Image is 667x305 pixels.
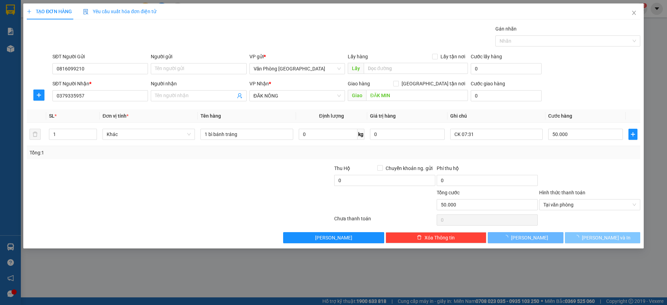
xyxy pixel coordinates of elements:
span: Định lượng [319,113,344,119]
span: Cước hàng [548,113,572,119]
span: plus [629,132,637,137]
span: Văn Phòng Đà Nẵng [254,63,341,74]
span: SL [49,113,55,119]
span: Xóa Thông tin [425,234,455,242]
span: Lấy tận nơi [438,53,468,60]
input: Dọc đường [364,63,468,74]
span: [PERSON_NAME] [315,234,352,242]
label: Cước lấy hàng [471,54,502,59]
label: Gán nhãn [495,26,517,32]
span: loading [574,235,582,240]
div: SĐT Người Gửi [52,53,148,60]
span: [GEOGRAPHIC_DATA] tận nơi [399,80,468,87]
span: Tên hàng [200,113,221,119]
span: plus [34,92,44,98]
span: Chuyển khoản ng. gửi [383,164,435,172]
div: Tổng: 1 [30,149,257,156]
input: Cước giao hàng [471,90,542,101]
span: TẠO ĐƠN HÀNG [27,9,72,14]
span: Đơn vị tính [102,113,129,119]
span: loading [503,235,511,240]
span: Giá trị hàng [370,113,396,119]
input: Cước lấy hàng [471,63,542,74]
span: ĐĂK NÔNG [254,91,341,101]
span: VP Nhận [249,81,269,86]
button: [PERSON_NAME] và In [565,232,640,243]
button: delete [30,129,41,140]
span: close [631,10,637,16]
span: Lấy hàng [348,54,368,59]
input: VD: Bàn, Ghế [200,129,293,140]
label: Cước giao hàng [471,81,505,86]
button: Close [624,3,644,23]
span: Yêu cầu xuất hóa đơn điện tử [83,9,156,14]
input: Ghi Chú [450,129,543,140]
button: plus [628,129,637,140]
button: [PERSON_NAME] [488,232,563,243]
div: SĐT Người Nhận [52,80,148,87]
span: Tổng cước [437,190,460,195]
input: Dọc đường [366,90,468,101]
span: delete [417,235,422,240]
span: kg [357,129,364,140]
input: 0 [370,129,445,140]
span: Thu Hộ [334,166,350,171]
img: icon [83,9,89,15]
div: VP gửi [249,53,345,60]
span: Khác [107,129,191,139]
button: plus [33,90,44,101]
span: Giao hàng [348,81,370,86]
span: [PERSON_NAME] và In [582,234,631,242]
div: Chưa thanh toán [333,215,436,227]
div: Người gửi [151,53,246,60]
span: Giao [348,90,366,101]
div: Người nhận [151,80,246,87]
span: Lấy [348,63,364,74]
label: Hình thức thanh toán [539,190,585,195]
th: Ghi chú [447,109,545,123]
span: user-add [237,93,242,99]
span: [PERSON_NAME] [511,234,548,242]
button: [PERSON_NAME] [283,232,384,243]
span: Tại văn phòng [543,200,636,210]
div: Phí thu hộ [437,164,538,175]
button: deleteXóa Thông tin [386,232,487,243]
span: plus [27,9,32,14]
